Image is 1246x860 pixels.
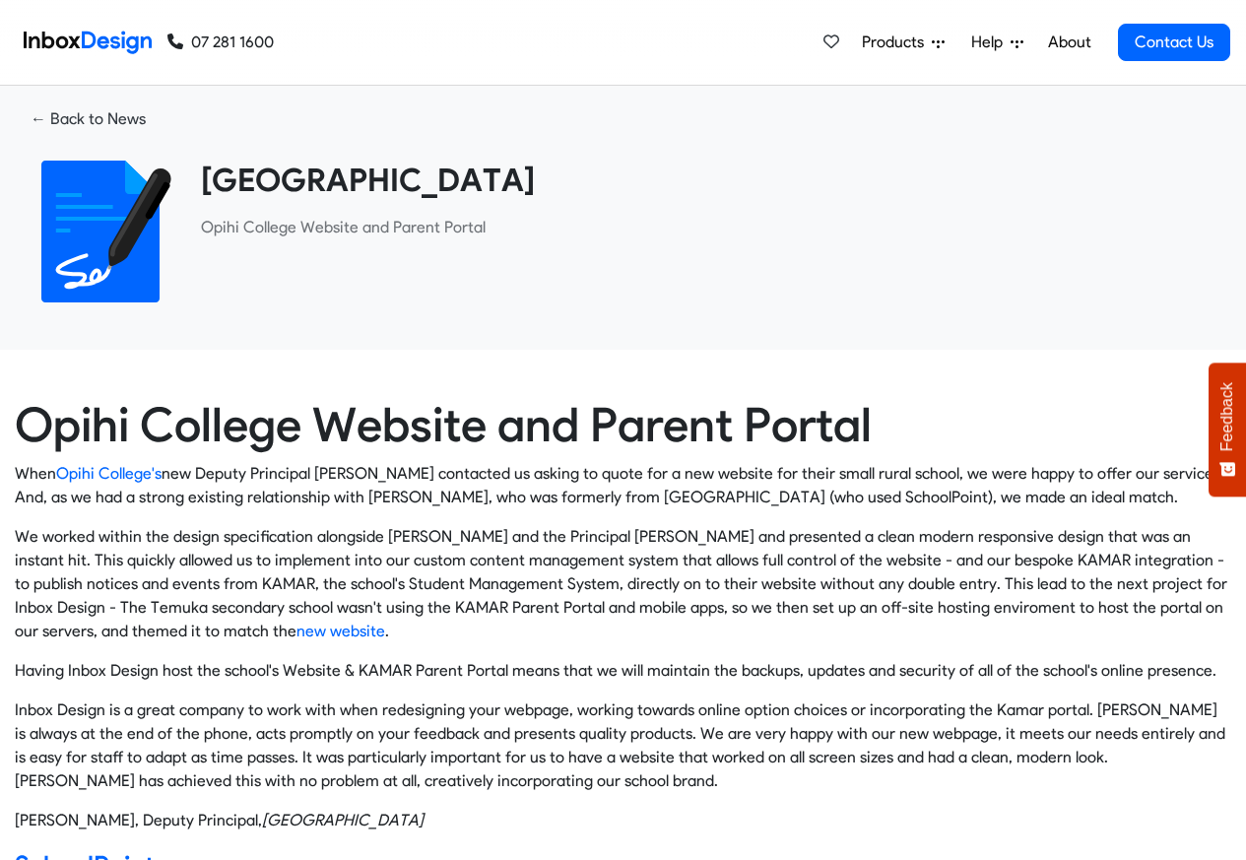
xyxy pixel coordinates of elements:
[862,31,932,54] span: Products
[1118,24,1230,61] a: Contact Us
[15,659,1231,683] p: Having Inbox Design host the school's Website & KAMAR Parent Portal means that we will maintain t...
[15,809,1231,832] footer: [PERSON_NAME], Deputy Principal,
[15,462,1231,509] p: When new Deputy Principal [PERSON_NAME] contacted us asking to quote for a new website for their ...
[296,622,385,640] a: new website
[15,397,1231,454] h1: Opihi College Website and Parent Portal
[15,698,1231,793] p: Inbox Design is a great company to work with when redesigning your webpage, working towards onlin...
[963,23,1031,62] a: Help
[854,23,952,62] a: Products
[56,464,162,483] a: Opihi College's
[30,161,171,302] img: 2022_01_18_icon_signature.svg
[971,31,1011,54] span: Help
[15,525,1231,643] p: We worked within the design specification alongside [PERSON_NAME] and the Principal [PERSON_NAME]...
[15,101,162,137] a: ← Back to News
[262,811,424,829] cite: Opihi College
[201,161,1216,200] heading: [GEOGRAPHIC_DATA]
[1209,363,1246,496] button: Feedback - Show survey
[1042,23,1096,62] a: About
[167,31,274,54] a: 07 281 1600
[1218,382,1236,451] span: Feedback
[201,216,1216,239] p: ​Opihi College Website and Parent Portal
